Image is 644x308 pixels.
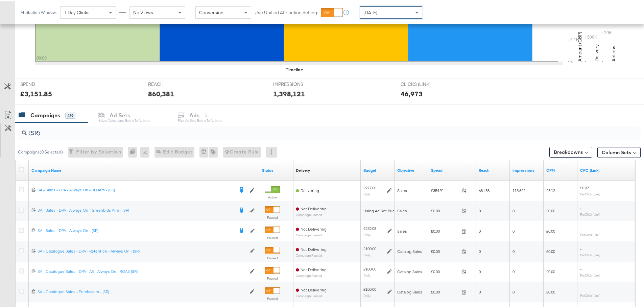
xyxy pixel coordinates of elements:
span: Conversion [199,8,223,14]
span: 0 [512,227,515,232]
button: Breakdowns [549,145,592,156]
span: Not Delivering [301,286,327,291]
a: SA - Sales - DPA - Always On - (SR) [38,227,234,233]
span: Sales [397,227,407,232]
span: Not Delivering [301,245,327,251]
sub: Campaign Paused [296,212,327,215]
sub: Per Click (Link) [580,292,600,296]
span: £0.00 [546,247,555,253]
sub: Campaign Paused [296,273,327,276]
span: 0 [479,227,481,232]
span: 68,458 [479,187,490,192]
div: £100.00 [363,265,376,270]
span: £354.91 [431,187,459,192]
span: 0 [512,247,515,253]
sub: Campaign Paused [296,232,327,236]
span: Sales [397,187,407,192]
span: Catalog Sales [397,288,422,293]
span: CLICKS (LINK) [401,80,451,86]
sub: Per Click (Link) [580,211,600,215]
span: 0 [512,207,515,212]
span: 0 [479,268,481,273]
sub: Per Click (Link) [580,191,600,195]
a: SA - Sales - DPA - Always On - Greenbids Arm - (SR) [38,206,234,213]
span: £0.00 [431,268,459,273]
a: Shows the current state of your Ad Campaign. [262,166,290,172]
span: Not Delivering [301,205,327,210]
sub: Daily [363,292,371,296]
label: Paused [265,275,280,279]
a: The number of times your ad was served. On mobile apps an ad is counted as served the first time ... [512,166,541,172]
span: 0 [512,268,515,273]
sub: Daily [363,272,371,276]
span: £0.00 [546,288,555,293]
div: Attribution Window: [20,9,57,14]
text: Actions [611,44,617,60]
label: Use Unified Attribution Setting: [255,8,318,15]
div: 46,973 [401,88,423,97]
span: £0.07 [580,184,589,189]
span: - [580,204,581,209]
span: £0.00 [431,288,459,293]
div: Campaigns [30,110,60,118]
label: Paused [265,295,280,300]
div: Timeline [286,65,303,72]
span: 0 [479,247,481,253]
span: Catalog Sales [397,247,422,253]
span: - [580,245,581,250]
div: £277.00 [363,184,376,189]
div: £100.00 [363,285,376,291]
span: 0 [479,207,481,212]
a: SA - Sales - DPA - Always On - JD Arm - (SR) [38,186,234,193]
span: - [580,224,581,230]
a: SA - Catalogue Sales - DPA - Retention - Always On - (SR) [38,247,246,253]
a: The number of people your ad was served to. [479,166,507,172]
label: Paused [265,214,280,218]
span: Not Delivering [301,266,327,271]
span: - [580,285,581,290]
div: £100.00 [363,245,376,250]
label: Paused [265,234,280,239]
a: SA - Catalogue Sales - Purchasers - (SR) [38,288,246,293]
span: Not Delivering [301,225,327,230]
div: 439 [65,111,75,117]
a: The maximum amount you're willing to spend on your ads, on average each day or over the lifetime ... [363,166,392,172]
div: Campaigns ( 0 Selected) [18,148,63,154]
sub: Daily [363,252,371,256]
span: Catalog Sales [397,268,422,273]
span: IMPRESSIONS [273,80,324,86]
text: Amount (GBP) [577,30,583,60]
span: 1 Day Clicks [64,8,90,14]
div: SA - Sales - DPA - Always On - (SR) [38,227,234,232]
span: Delivering [301,187,319,192]
span: - [580,265,581,270]
a: The average cost you've paid to have 1,000 impressions of your ad. [546,166,575,172]
sub: Campaign Paused [296,252,327,256]
span: £0.00 [546,268,555,273]
sub: Per Click (Link) [580,272,600,276]
a: SA - Catalogue Sales - DPA - AE - Always On - ROAS (SR) [38,267,246,273]
span: REACH [148,80,199,86]
div: SA - Sales - DPA - Always On - JD Arm - (SR) [38,186,234,191]
div: 0 [128,145,140,156]
a: The average cost for each link click you've received from your ad. [580,166,642,172]
span: [DATE] [363,8,377,14]
span: £3.12 [546,187,555,192]
span: SPEND [20,80,71,86]
div: £3,151.85 [20,88,52,97]
button: Column Sets [597,146,641,157]
a: Your campaign's objective. [397,166,426,172]
div: 1,398,121 [273,88,305,97]
sub: Daily [363,191,371,195]
div: £232.08 [363,224,376,230]
div: Using Ad Set Budget [363,207,401,212]
span: £0.00 [431,227,459,232]
div: Delivery [296,166,310,172]
label: Paused [265,255,280,259]
a: Your campaign name. [31,166,257,172]
span: £0.00 [431,247,459,253]
span: 0 [479,288,481,293]
span: 0 [512,288,515,293]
